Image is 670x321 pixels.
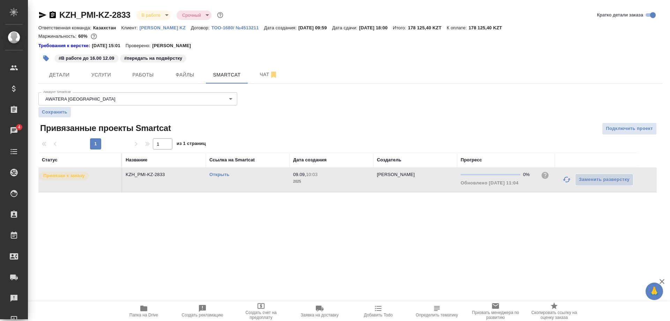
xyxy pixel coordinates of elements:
div: Прогресс [461,156,482,163]
p: Привязан к заказу [43,172,85,179]
span: Файлы [168,71,202,79]
a: Открыть [209,172,229,177]
span: Услуги [84,71,118,79]
div: Нажми, чтобы открыть папку с инструкцией [38,42,92,49]
p: #передать на подвёрстку [124,55,183,62]
a: 4 [2,122,26,139]
button: Добавить тэг [38,51,54,66]
p: Дата создания: [264,25,298,30]
span: 4 [14,124,24,131]
p: Маржинальность: [38,34,78,39]
div: 0% [523,171,535,178]
p: Проверено: [126,42,152,49]
p: [DATE] 09:59 [298,25,332,30]
button: Скопировать ссылку для ЯМессенджера [38,11,47,19]
p: 10:03 [306,172,318,177]
div: Название [126,156,147,163]
div: В работе [136,10,171,20]
a: Требования к верстке: [38,42,92,49]
button: AWATERA [GEOGRAPHIC_DATA] [43,96,118,102]
p: Итого: [393,25,408,30]
span: из 1 страниц [177,139,206,149]
button: Скопировать ссылку [49,11,57,19]
span: В работе до 16.00 12.09 [54,55,119,61]
p: 178 125,40 KZT [408,25,447,30]
p: 178 125,40 KZT [469,25,507,30]
span: Кратко детали заказа [597,12,643,19]
svg: Отписаться [269,71,278,79]
span: Работы [126,71,160,79]
span: 🙏 [648,284,660,299]
p: Казахстан [93,25,121,30]
p: [DATE] 18:00 [359,25,393,30]
div: AWATERA [GEOGRAPHIC_DATA] [38,92,237,105]
span: Привязанные проекты Smartcat [38,123,171,134]
a: KZH_PMI-KZ-2833 [59,10,131,20]
span: Детали [43,71,76,79]
span: Заменить разверстку [579,176,630,184]
span: Подключить проект [606,125,653,133]
span: Обновлено [DATE] 11:04 [461,180,519,185]
div: В работе [177,10,211,20]
span: Чат [252,70,285,79]
p: [PERSON_NAME] [152,42,196,49]
button: Обновить прогресс [558,171,575,188]
div: Дата создания [293,156,327,163]
p: Клиент: [121,25,139,30]
a: [PERSON_NAME] KZ [140,24,191,30]
button: Срочный [180,12,203,18]
a: ТОО-1680/ №4513211 [211,24,264,30]
p: ТОО-1680/ №4513211 [211,25,264,30]
p: Договор: [191,25,211,30]
p: [PERSON_NAME] KZ [140,25,191,30]
span: Smartcat [210,71,244,79]
p: 2025 [293,178,370,185]
button: В работе [140,12,163,18]
p: Ответственная команда: [38,25,93,30]
p: KZH_PMI-KZ-2833 [126,171,202,178]
div: Создатель [377,156,401,163]
button: Доп статусы указывают на важность/срочность заказа [216,10,225,20]
p: #В работе до 16.00 12.09 [59,55,114,62]
button: Заменить разверстку [575,174,633,186]
div: Статус [42,156,58,163]
p: Дата сдачи: [332,25,359,30]
p: [PERSON_NAME] [377,172,415,177]
p: [DATE] 15:01 [92,42,126,49]
span: Сохранить [42,109,67,116]
p: К оплате: [447,25,469,30]
button: Подключить проект [602,123,657,135]
span: передать на подвёрстку [119,55,187,61]
div: Ссылка на Smartcat [209,156,255,163]
button: Сохранить [38,107,71,117]
button: 🙏 [646,283,663,300]
p: 09.09, [293,172,306,177]
p: 60% [78,34,89,39]
button: 26136.70 KZT; 5879.00 RUB; [89,32,98,41]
